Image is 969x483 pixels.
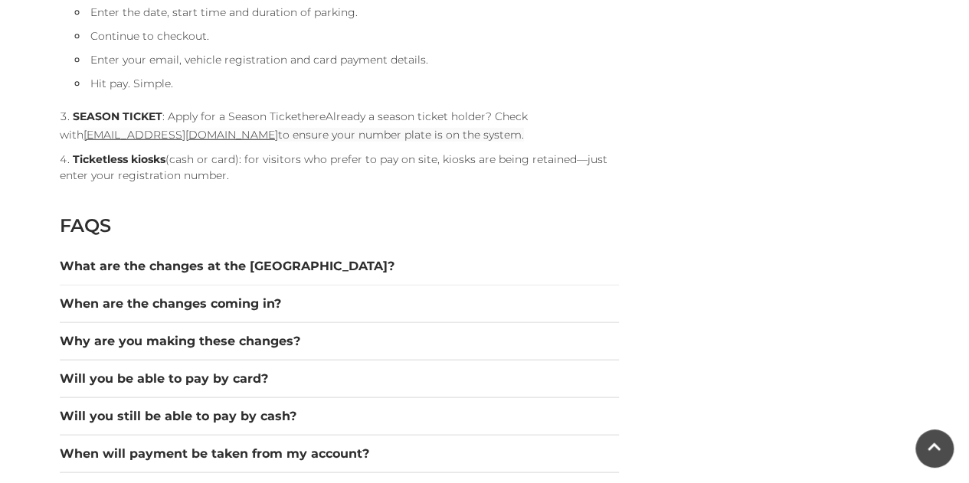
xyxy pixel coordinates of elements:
[83,128,278,142] a: [EMAIL_ADDRESS][DOMAIN_NAME]
[73,152,165,166] strong: Ticketless kiosks
[60,370,619,388] button: Will you be able to pay by card?
[302,109,326,123] a: here
[60,152,619,184] li: (cash or card): for visitors who prefer to pay on site, kiosks are being retained—just enter your...
[75,76,619,92] li: Hit pay. Simple.
[60,407,619,426] button: Will you still be able to pay by cash?
[278,128,524,142] span: to ensure your number plate is on the system.
[60,107,619,144] li: : Apply for a Season Ticket Already a season ticket holder? Check with
[75,52,619,68] li: Enter your email, vehicle registration and card payment details.
[60,445,619,463] button: When will payment be taken from my account?
[73,109,162,123] strong: SEASON TICKET
[60,332,619,351] button: Why are you making these changes?
[75,28,619,44] li: Continue to checkout.
[60,257,619,276] button: What are the changes at the [GEOGRAPHIC_DATA]?
[60,295,619,313] button: When are the changes coming in?
[60,214,619,237] h2: FAQS
[75,5,619,21] li: Enter the date, start time and duration of parking.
